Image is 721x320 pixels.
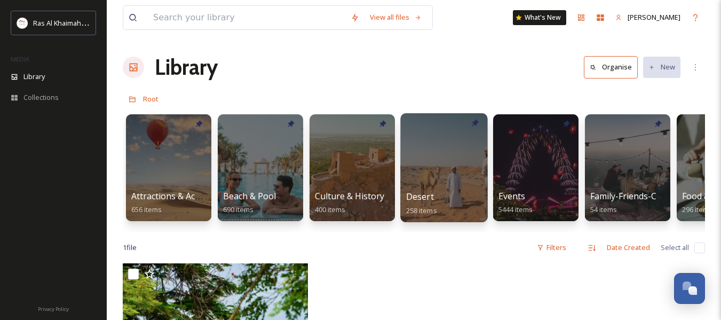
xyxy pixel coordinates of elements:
[11,55,29,63] span: MEDIA
[148,6,345,29] input: Search your library
[38,302,69,315] a: Privacy Policy
[532,237,572,258] div: Filters
[131,191,221,214] a: Attractions & Activities656 items
[143,94,159,104] span: Root
[498,205,533,214] span: 5444 items
[610,7,686,28] a: [PERSON_NAME]
[23,92,59,103] span: Collections
[643,57,680,77] button: New
[143,92,159,105] a: Root
[223,190,276,202] span: Beach & Pool
[131,190,221,202] span: Attractions & Activities
[584,56,638,78] button: Organise
[590,191,700,214] a: Family-Friends-Couple-Solo54 items
[590,205,617,214] span: 54 items
[406,192,437,215] a: Desert258 items
[406,191,434,202] span: Desert
[315,205,345,214] span: 400 items
[498,191,533,214] a: Events5444 items
[315,190,384,202] span: Culture & History
[406,205,437,215] span: 258 items
[131,205,162,214] span: 656 items
[315,191,384,214] a: Culture & History400 items
[123,243,137,253] span: 1 file
[590,190,700,202] span: Family-Friends-Couple-Solo
[682,205,712,214] span: 296 items
[38,306,69,313] span: Privacy Policy
[223,205,253,214] span: 690 items
[513,10,566,25] a: What's New
[155,51,218,83] a: Library
[601,237,655,258] div: Date Created
[365,7,427,28] a: View all files
[23,72,45,82] span: Library
[661,243,689,253] span: Select all
[498,190,525,202] span: Events
[33,18,184,28] span: Ras Al Khaimah Tourism Development Authority
[223,191,276,214] a: Beach & Pool690 items
[584,56,643,78] a: Organise
[674,273,705,304] button: Open Chat
[628,12,680,22] span: [PERSON_NAME]
[17,18,28,28] img: Logo_RAKTDA_RGB-01.png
